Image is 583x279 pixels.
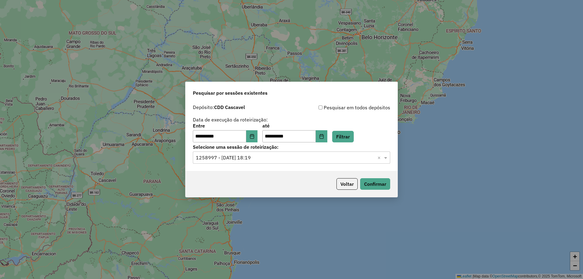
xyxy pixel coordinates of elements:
label: Data de execução da roteirização: [193,116,268,123]
label: Entre [193,122,257,129]
button: Choose Date [316,130,327,142]
span: Clear all [377,154,383,161]
label: Depósito: [193,104,245,111]
label: Selecione uma sessão de roteirização: [193,143,390,151]
label: até [262,122,327,129]
button: Voltar [336,178,358,190]
strong: CDD Cascavel [214,104,245,110]
div: Pesquisar em todos depósitos [291,104,390,111]
span: Pesquisar por sessões existentes [193,89,268,97]
button: Confirmar [360,178,390,190]
button: Choose Date [246,130,258,142]
button: Filtrar [332,131,354,142]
